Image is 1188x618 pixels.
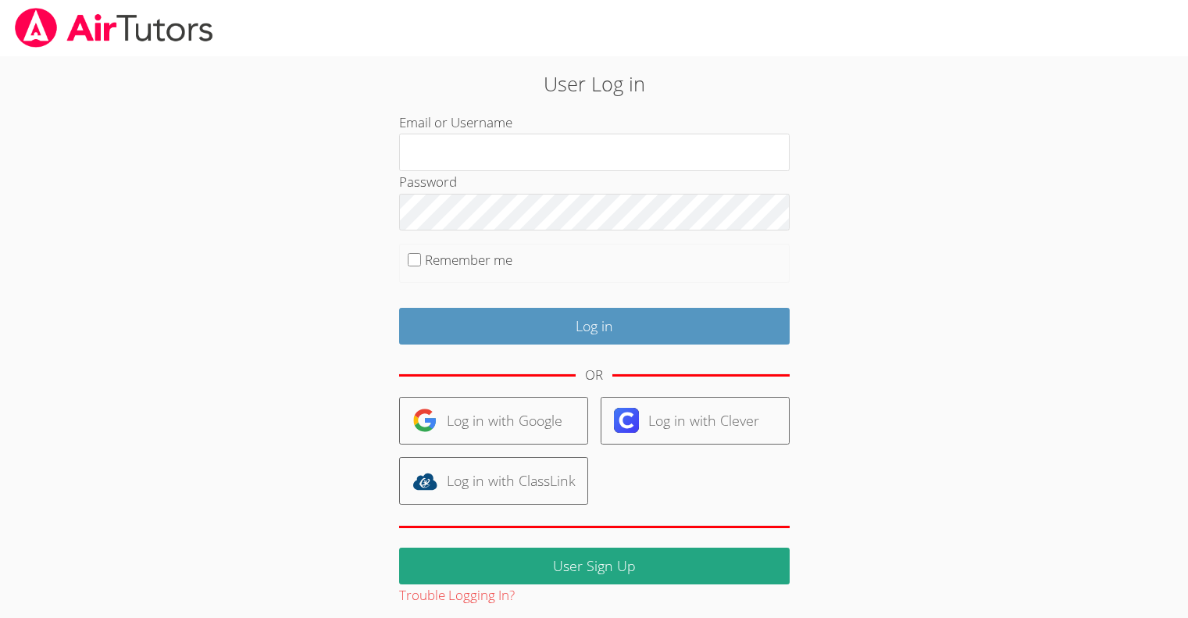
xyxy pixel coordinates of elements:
a: Log in with ClassLink [399,457,588,505]
a: User Sign Up [399,548,790,584]
img: classlink-logo-d6bb404cc1216ec64c9a2012d9dc4662098be43eaf13dc465df04b49fa7ab582.svg [412,469,437,494]
img: airtutors_banner-c4298cdbf04f3fff15de1276eac7730deb9818008684d7c2e4769d2f7ddbe033.png [13,8,215,48]
label: Email or Username [399,113,512,131]
h2: User Log in [273,69,915,98]
input: Log in [399,308,790,345]
label: Remember me [425,251,512,269]
a: Log in with Google [399,397,588,445]
div: OR [585,364,603,387]
img: clever-logo-6eab21bc6e7a338710f1a6ff85c0baf02591cd810cc4098c63d3a4b26e2feb20.svg [614,408,639,433]
a: Log in with Clever [601,397,790,445]
label: Password [399,173,457,191]
img: google-logo-50288ca7cdecda66e5e0955fdab243c47b7ad437acaf1139b6f446037453330a.svg [412,408,437,433]
button: Trouble Logging In? [399,584,515,607]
